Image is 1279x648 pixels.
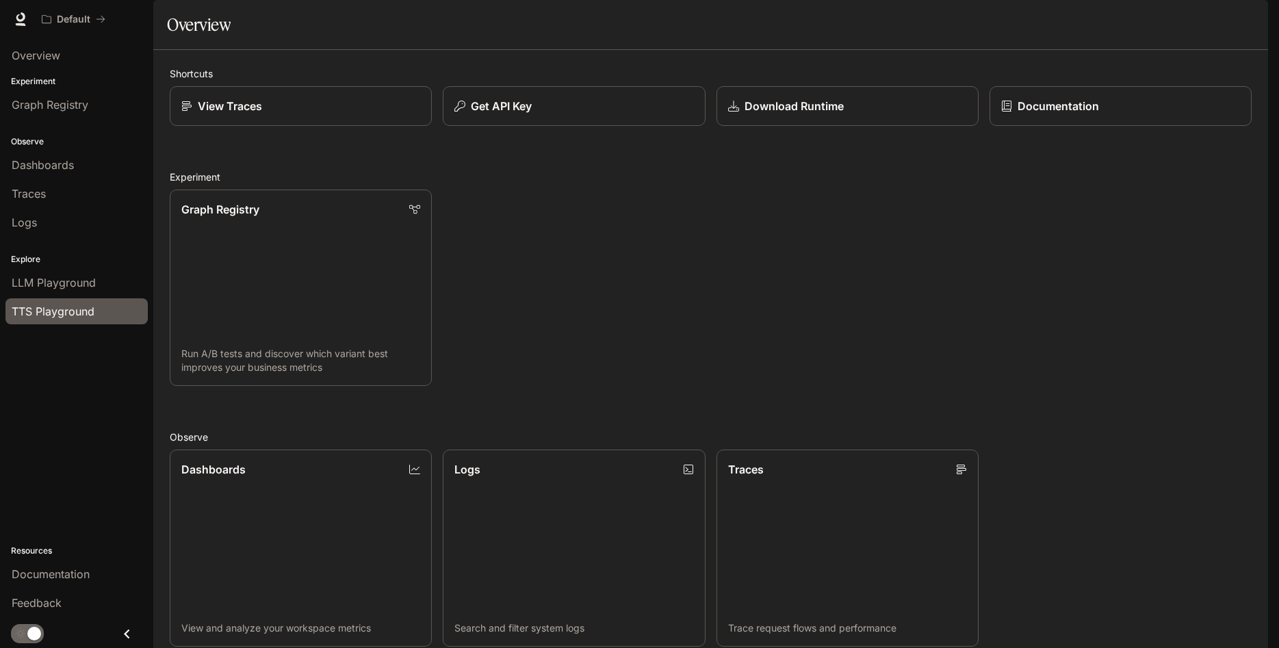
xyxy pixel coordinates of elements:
p: Documentation [1018,98,1099,114]
p: Download Runtime [745,98,844,114]
a: Graph RegistryRun A/B tests and discover which variant best improves your business metrics [170,190,432,386]
p: Logs [454,461,480,478]
h2: Observe [170,430,1252,444]
button: All workspaces [36,5,112,33]
h1: Overview [167,11,231,38]
p: Search and filter system logs [454,621,693,635]
a: Documentation [990,86,1252,126]
a: View Traces [170,86,432,126]
p: Dashboards [181,461,246,478]
p: Default [57,14,90,25]
p: Graph Registry [181,201,259,218]
a: DashboardsView and analyze your workspace metrics [170,450,432,646]
a: Download Runtime [716,86,979,126]
p: Trace request flows and performance [728,621,967,635]
a: TracesTrace request flows and performance [716,450,979,646]
button: Get API Key [443,86,705,126]
h2: Shortcuts [170,66,1252,81]
a: LogsSearch and filter system logs [443,450,705,646]
p: Run A/B tests and discover which variant best improves your business metrics [181,347,420,374]
p: Traces [728,461,764,478]
p: View and analyze your workspace metrics [181,621,420,635]
p: Get API Key [471,98,532,114]
p: View Traces [198,98,262,114]
h2: Experiment [170,170,1252,184]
